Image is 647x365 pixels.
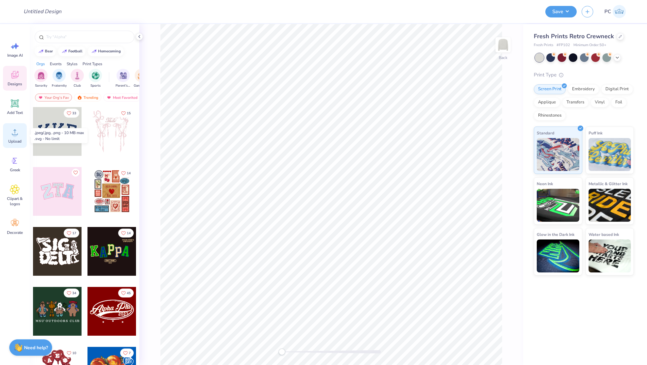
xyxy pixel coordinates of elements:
[120,349,134,357] button: Like
[568,84,599,94] div: Embroidery
[534,42,553,48] span: Fresh Prints
[601,84,633,94] div: Digital Print
[92,72,99,79] img: Sports Image
[573,42,606,48] span: Minimum Order: 50 +
[64,229,79,238] button: Like
[7,110,23,115] span: Add Text
[589,180,628,187] span: Metallic & Glitter Ink
[534,98,560,107] div: Applique
[34,136,84,142] div: .svg - No limit
[589,239,631,272] img: Water based Ink
[589,189,631,222] img: Metallic & Glitter Ink
[35,83,47,88] span: Sorority
[55,72,63,79] img: Fraternity Image
[8,81,22,87] span: Designs
[90,83,101,88] span: Sports
[138,72,145,79] img: Game Day Image
[72,232,76,235] span: 17
[537,189,579,222] img: Neon Ink
[4,196,26,207] span: Clipart & logos
[58,46,85,56] button: football
[534,84,566,94] div: Screen Print
[34,130,84,136] div: .jpeg/.jpg, .png - 10 MB max
[119,72,127,79] img: Parent's Weekend Image
[118,109,134,118] button: Like
[38,95,43,100] img: most_fav.gif
[74,94,101,101] div: Trending
[89,69,102,88] div: filter for Sports
[72,112,76,115] span: 33
[118,229,134,238] button: Like
[34,69,48,88] button: filter button
[72,351,76,355] span: 10
[537,180,553,187] span: Neon Ink
[24,345,48,351] strong: Need help?
[38,49,44,53] img: trend_line.gif
[64,349,79,357] button: Like
[127,292,131,295] span: 45
[52,83,67,88] span: Fraternity
[534,32,614,40] span: Fresh Prints Retro Crewneck
[88,46,124,56] button: homecoming
[37,72,45,79] img: Sorority Image
[83,61,102,67] div: Print Types
[35,46,56,56] button: bear
[534,111,566,121] div: Rhinestones
[545,6,577,17] button: Save
[52,69,67,88] div: filter for Fraternity
[601,5,629,18] a: PC
[537,129,554,136] span: Standard
[74,83,81,88] span: Club
[98,49,121,53] div: homecoming
[8,139,21,144] span: Upload
[129,351,131,355] span: 7
[118,289,134,297] button: Like
[71,69,84,88] button: filter button
[534,71,634,79] div: Print Type
[613,5,626,18] img: Pema Choden Lama
[64,289,79,297] button: Like
[74,72,81,79] img: Club Image
[45,49,53,53] div: bear
[116,83,131,88] span: Parent's Weekend
[611,98,627,107] div: Foil
[134,69,149,88] div: filter for Game Day
[18,5,67,18] input: Untitled Design
[77,95,82,100] img: trending.gif
[50,61,62,67] div: Events
[127,232,131,235] span: 14
[537,138,579,171] img: Standard
[7,230,23,235] span: Decorate
[71,69,84,88] div: filter for Club
[64,109,79,118] button: Like
[589,231,619,238] span: Water based Ink
[279,349,285,355] div: Accessibility label
[89,69,102,88] button: filter button
[499,55,507,61] div: Back
[91,49,97,53] img: trend_line.gif
[604,8,611,15] span: PC
[67,61,78,67] div: Styles
[35,94,72,101] div: Your Org's Fav
[7,53,23,58] span: Image AI
[116,69,131,88] div: filter for Parent's Weekend
[134,69,149,88] button: filter button
[118,169,134,178] button: Like
[106,95,112,100] img: most_fav.gif
[116,69,131,88] button: filter button
[127,172,131,175] span: 14
[134,83,149,88] span: Game Day
[36,61,45,67] div: Orgs
[589,138,631,171] img: Puff Ink
[34,69,48,88] div: filter for Sorority
[496,38,510,51] img: Back
[46,34,130,40] input: Try "Alpha"
[591,98,609,107] div: Vinyl
[103,94,141,101] div: Most Favorited
[72,169,80,177] button: Like
[62,49,67,53] img: trend_line.gif
[72,292,76,295] span: 34
[68,49,83,53] div: football
[537,231,574,238] span: Glow in the Dark Ink
[127,112,131,115] span: 15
